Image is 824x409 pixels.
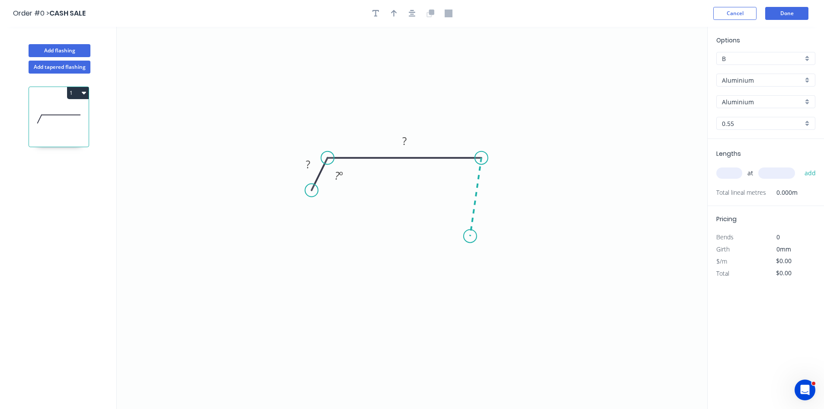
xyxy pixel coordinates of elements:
[716,245,730,253] span: Girth
[117,27,707,409] svg: 0
[716,269,729,277] span: Total
[766,187,798,199] span: 0.000m
[716,233,734,241] span: Bends
[716,149,741,158] span: Lengths
[67,87,89,99] button: 1
[722,54,803,63] input: Price level
[339,168,343,183] tspan: º
[765,7,808,20] button: Done
[402,134,407,148] tspan: ?
[716,187,766,199] span: Total lineal metres
[800,166,821,180] button: add
[716,36,740,45] span: Options
[306,157,310,171] tspan: ?
[13,8,49,18] span: Order #0 >
[776,245,791,253] span: 0mm
[722,76,803,85] input: Material
[776,233,780,241] span: 0
[716,257,727,265] span: $/m
[722,97,803,106] input: Colour
[29,44,90,57] button: Add flashing
[716,215,737,223] span: Pricing
[713,7,757,20] button: Cancel
[747,167,753,179] span: at
[335,168,340,183] tspan: ?
[29,61,90,74] button: Add tapered flashing
[795,380,815,400] iframe: Intercom live chat
[49,8,86,18] span: CASH SALE
[722,119,803,128] input: Thickness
